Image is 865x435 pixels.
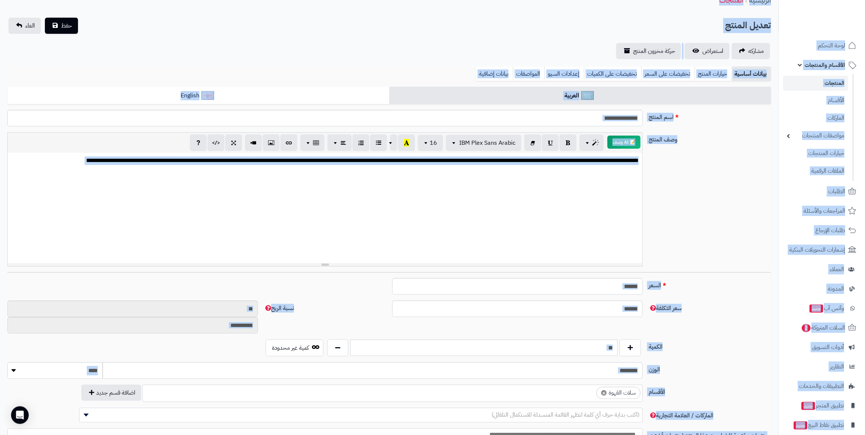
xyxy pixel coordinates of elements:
[646,385,774,396] label: الأقسام
[45,18,78,34] button: حفظ
[685,43,730,59] a: استعراض
[201,91,214,100] img: English
[783,76,848,91] a: المنتجات
[446,135,521,151] button: IBM Plex Sans Arabic
[7,87,389,105] a: English
[601,390,607,396] span: ×
[783,183,861,200] a: الطلبات
[816,225,845,236] span: طلبات الإرجاع
[804,206,845,216] span: المراجعات والأسئلة
[581,91,594,100] img: العربية
[783,145,848,161] a: خيارات المنتجات
[800,381,844,391] span: التطبيقات والخدمات
[596,387,641,399] li: سلات القهوة
[783,338,861,356] a: أدوات التسويق
[783,377,861,395] a: التطبيقات والخدمات
[829,186,845,197] span: الطلبات
[802,402,815,410] span: جديد
[81,385,141,401] button: اضافة قسم جديد
[646,339,774,351] label: الكمية
[616,43,681,59] a: حركة مخزون المنتج
[809,303,844,313] span: وآتس آب
[783,319,861,337] a: السلات المتروكة2
[646,132,774,144] label: وصف المنتج
[828,284,844,294] span: المدونة
[783,222,861,239] a: طلبات الإرجاع
[794,421,808,429] span: جديد
[646,278,774,290] label: السعر
[783,110,848,126] a: الماركات
[783,202,861,220] a: المراجعات والأسئلة
[695,66,732,81] a: خيارات المنتج
[649,411,713,420] span: الماركات / العلامة التجارية
[783,280,861,298] a: المدونة
[418,135,443,151] button: 16
[11,406,29,424] div: Open Intercom Messenger
[783,93,848,108] a: الأقسام
[430,139,437,147] span: 16
[749,47,764,55] span: مشاركه
[726,18,771,33] h2: تعديل المنتج
[810,305,823,313] span: جديد
[646,362,774,374] label: الوزن
[783,397,861,414] a: تطبيق المتجرجديد
[646,110,774,122] label: اسم المنتج
[264,304,294,313] span: نسبة الربح
[783,299,861,317] a: وآتس آبجديد
[801,323,845,333] span: السلات المتروكة
[783,37,861,54] a: لوحة التحكم
[61,21,72,30] span: حفظ
[805,60,845,70] span: الأقسام والمنتجات
[8,18,41,34] a: الغاء
[812,342,844,352] span: أدوات التسويق
[641,66,695,81] a: تخفيضات على السعر
[732,43,770,59] a: مشاركه
[513,66,545,81] a: المواصفات
[783,241,861,259] a: إشعارات التحويلات البنكية
[801,400,844,411] span: تطبيق المتجر
[702,47,724,55] span: استعراض
[783,358,861,375] a: التقارير
[25,21,35,30] span: الغاء
[584,66,641,81] a: تخفيضات على الكميات
[607,136,641,149] button: 📝 AI وصف
[492,410,639,419] span: (اكتب بداية حرف أي كلمة لتظهر القائمة المنسدلة للاستكمال التلقائي)
[389,87,771,105] a: العربية
[818,40,845,51] span: لوحة التحكم
[815,21,858,36] img: logo-2.png
[476,66,513,81] a: بيانات إضافية
[802,324,811,332] span: 2
[649,304,682,313] span: سعر التكلفة
[783,416,861,434] a: تطبيق نقاط البيعجديد
[830,264,844,274] span: العملاء
[459,139,515,147] span: IBM Plex Sans Arabic
[790,245,845,255] span: إشعارات التحويلات البنكية
[732,66,771,81] a: بيانات أساسية
[633,47,675,55] span: حركة مخزون المنتج
[783,163,848,179] a: الملفات الرقمية
[545,66,584,81] a: إعدادات السيو
[793,420,844,430] span: تطبيق نقاط البيع
[830,362,844,372] span: التقارير
[783,128,848,144] a: مواصفات المنتجات
[783,260,861,278] a: العملاء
